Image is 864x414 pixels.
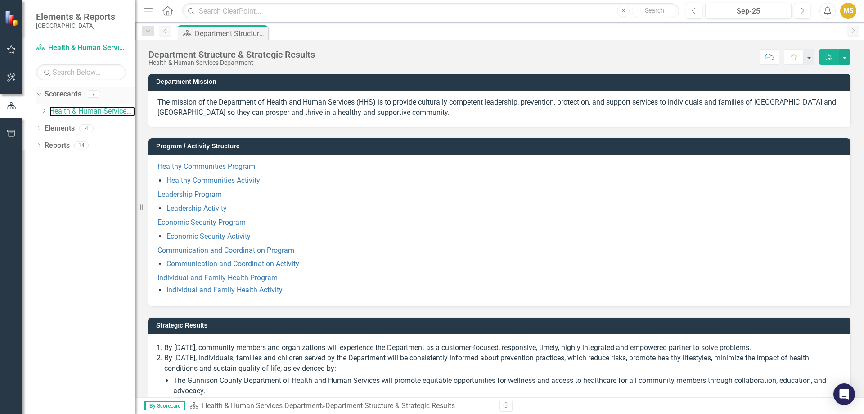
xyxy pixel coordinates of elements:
[166,204,227,213] a: Leadership Activity
[157,162,255,171] a: Healthy Communities Program
[45,141,70,151] a: Reports
[36,22,115,29] small: [GEOGRAPHIC_DATA]
[325,401,455,410] div: Department Structure & Strategic Results
[166,286,283,294] a: Individual and Family Health Activity
[632,5,677,17] button: Search
[166,259,299,268] a: Communication and Coordination Activity
[36,43,126,53] a: Health & Human Services Department
[79,124,94,132] div: 4
[833,383,855,405] div: Open Intercom Messenger
[144,401,185,410] span: By Scorecard
[148,59,315,66] div: Health & Human Services Department
[195,28,265,39] div: Department Structure & Strategic Results
[164,343,841,353] li: By [DATE], community members and organizations will experience the Department as a customer-focus...
[156,143,846,150] h3: Program / Activity Structure
[202,401,322,410] a: Health & Human Services Department
[645,7,664,14] span: Search
[157,97,841,118] p: The mission of the Department of Health and Human Services (HHS) is to provide culturally compete...
[173,376,841,396] li: The Gunnison County Department of Health and Human Services will promote equitable opportunities ...
[148,50,315,59] div: Department Structure & Strategic Results
[74,141,89,149] div: 14
[189,401,493,411] div: »
[157,218,246,227] a: Economic Security Program
[86,91,100,98] div: 7
[157,246,294,255] a: Communication and Coordination Program
[156,322,846,329] h3: Strategic Results
[164,353,841,396] li: By [DATE], individuals, families and children served by the Department will be consistently infor...
[157,190,222,199] a: Leadership Program
[36,64,126,80] input: Search Below...
[705,3,792,19] button: Sep-25
[157,273,278,282] a: Individual and Family Health Program
[840,3,856,19] button: MS
[36,11,115,22] span: Elements & Reports
[156,78,846,85] h3: Department Mission
[166,232,251,241] a: Economic Security Activity
[166,176,260,185] a: Healthy Communities Activity
[708,6,788,17] div: Sep-25
[4,10,20,26] img: ClearPoint Strategy
[49,106,135,117] a: Health & Human Services Department
[182,3,679,19] input: Search ClearPoint...
[45,123,75,134] a: Elements
[45,89,81,100] a: Scorecards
